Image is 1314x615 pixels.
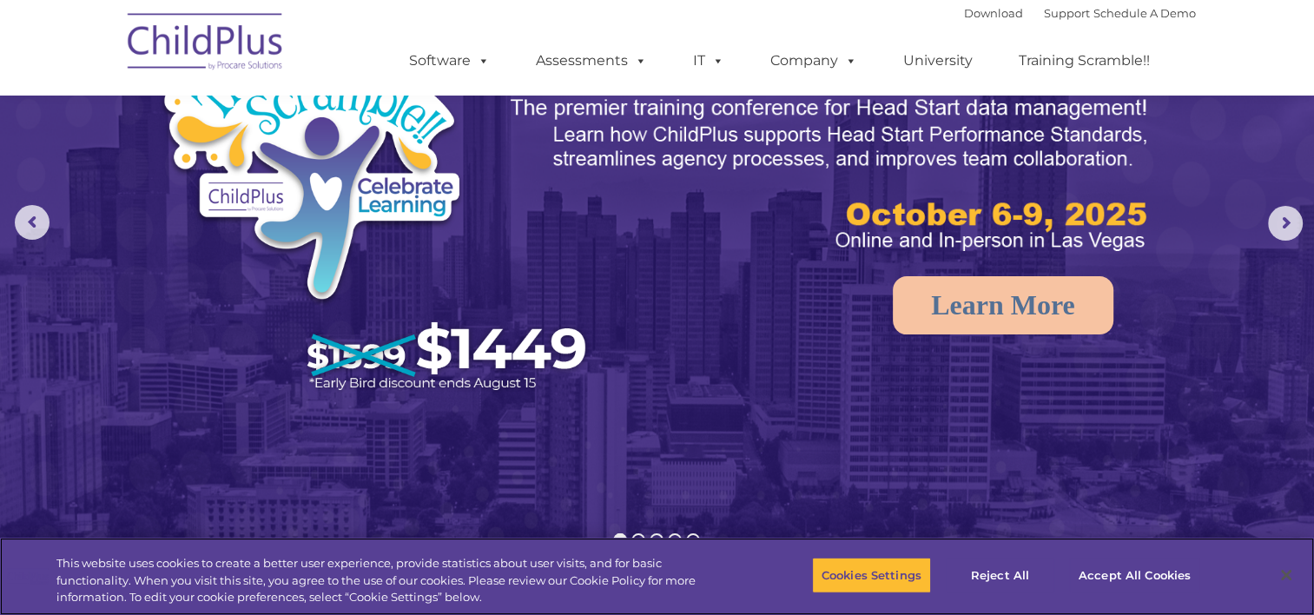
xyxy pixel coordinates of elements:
[1069,557,1200,593] button: Accept All Cookies
[241,115,294,128] span: Last name
[812,557,931,593] button: Cookies Settings
[964,6,1023,20] a: Download
[893,276,1113,334] a: Learn More
[392,43,507,78] a: Software
[1267,556,1305,594] button: Close
[946,557,1054,593] button: Reject All
[518,43,664,78] a: Assessments
[1001,43,1167,78] a: Training Scramble!!
[964,6,1196,20] font: |
[1044,6,1090,20] a: Support
[119,1,293,88] img: ChildPlus by Procare Solutions
[241,186,315,199] span: Phone number
[676,43,742,78] a: IT
[753,43,875,78] a: Company
[886,43,990,78] a: University
[1093,6,1196,20] a: Schedule A Demo
[56,555,723,606] div: This website uses cookies to create a better user experience, provide statistics about user visit...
